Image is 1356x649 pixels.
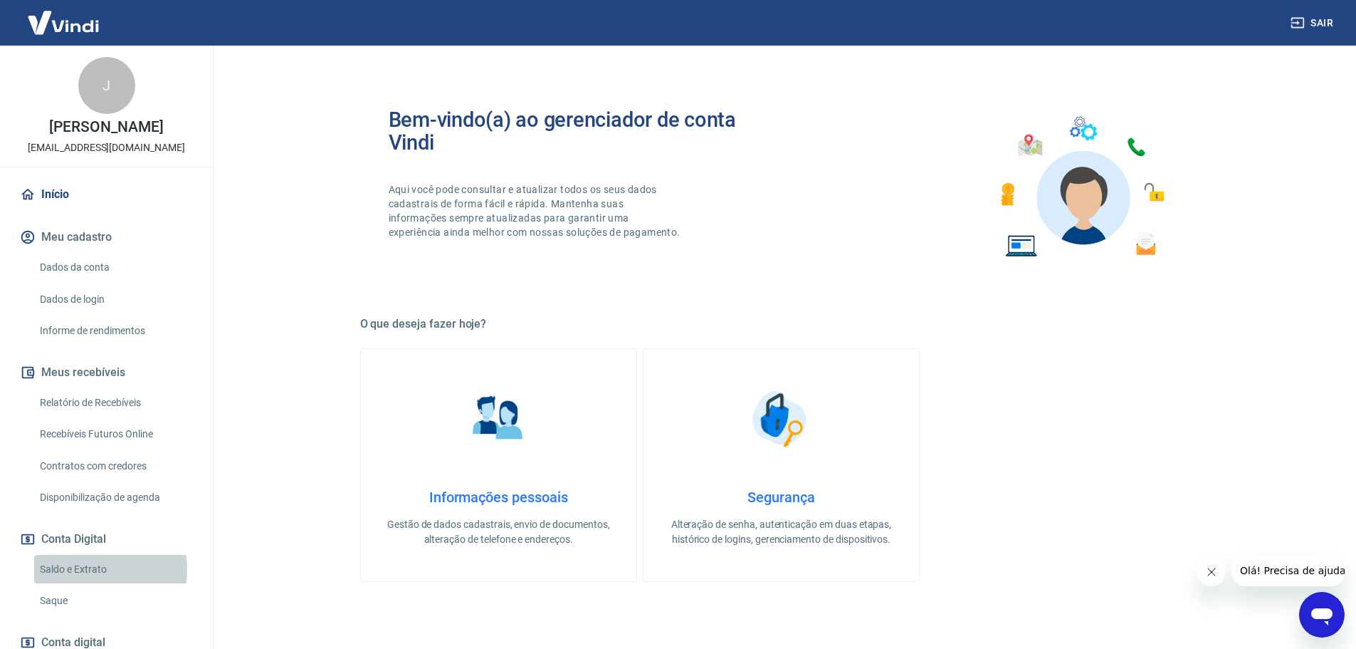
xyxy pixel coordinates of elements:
a: SegurançaSegurançaAlteração de senha, autenticação em duas etapas, histórico de logins, gerenciam... [643,348,920,582]
div: J [78,57,135,114]
img: Vindi [17,1,110,44]
img: Segurança [745,383,816,455]
p: [EMAIL_ADDRESS][DOMAIN_NAME] [28,140,185,155]
a: Dados da conta [34,253,196,282]
p: Gestão de dados cadastrais, envio de documentos, alteração de telefone e endereços. [384,517,614,547]
button: Meu cadastro [17,222,196,253]
h5: O que deseja fazer hoje? [360,317,1203,331]
a: Saldo e Extrato [34,555,196,584]
a: Início [17,179,196,210]
a: Disponibilização de agenda [34,483,196,512]
button: Meus recebíveis [17,357,196,388]
a: Relatório de Recebíveis [34,388,196,417]
p: Aqui você pode consultar e atualizar todos os seus dados cadastrais de forma fácil e rápida. Mant... [389,182,683,239]
a: Saque [34,586,196,616]
h2: Bem-vindo(a) ao gerenciador de conta Vindi [389,108,782,154]
span: Olá! Precisa de ajuda? [9,10,120,21]
button: Sair [1288,10,1339,36]
img: Imagem de um avatar masculino com diversos icones exemplificando as funcionalidades do gerenciado... [988,108,1174,266]
h4: Informações pessoais [384,489,614,506]
p: [PERSON_NAME] [49,120,163,135]
a: Informe de rendimentos [34,316,196,346]
iframe: Fechar mensagem [1197,558,1226,586]
iframe: Botão para abrir a janela de mensagens [1299,592,1345,638]
button: Conta Digital [17,524,196,555]
img: Informações pessoais [463,383,534,455]
p: Alteração de senha, autenticação em duas etapas, histórico de logins, gerenciamento de dispositivos. [666,517,896,547]
iframe: Mensagem da empresa [1231,555,1345,586]
a: Dados de login [34,285,196,314]
a: Contratos com credores [34,452,196,481]
h4: Segurança [666,489,896,506]
a: Informações pessoaisInformações pessoaisGestão de dados cadastrais, envio de documentos, alteraçã... [360,348,637,582]
a: Recebíveis Futuros Online [34,420,196,449]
